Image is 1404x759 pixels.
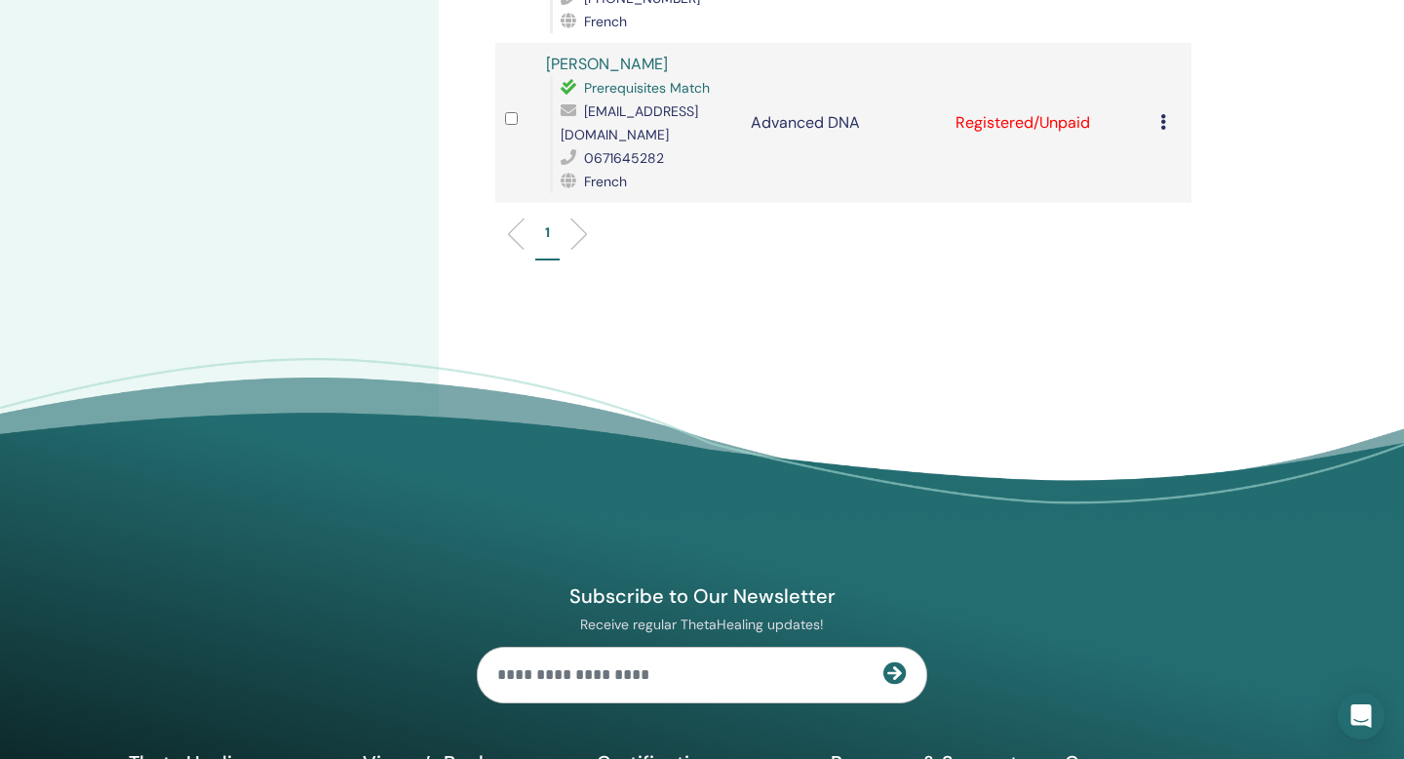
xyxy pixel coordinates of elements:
div: Domaine [100,115,150,128]
div: Mots-clés [243,115,298,128]
img: logo_orange.svg [31,31,47,47]
img: tab_domain_overview_orange.svg [79,113,95,129]
td: Advanced DNA [741,43,946,203]
img: tab_keywords_by_traffic_grey.svg [221,113,237,129]
img: website_grey.svg [31,51,47,66]
p: Receive regular ThetaHealing updates! [477,616,927,633]
span: 0671645282 [584,149,664,167]
h4: Subscribe to Our Newsletter [477,583,927,609]
span: Prerequisites Match [584,79,710,97]
div: Domaine: [DOMAIN_NAME] [51,51,220,66]
span: French [584,13,627,30]
p: 1 [545,222,550,243]
div: Open Intercom Messenger [1338,693,1384,739]
div: v 4.0.25 [55,31,96,47]
a: [PERSON_NAME] [546,54,668,74]
span: [EMAIL_ADDRESS][DOMAIN_NAME] [561,102,698,143]
span: French [584,173,627,190]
